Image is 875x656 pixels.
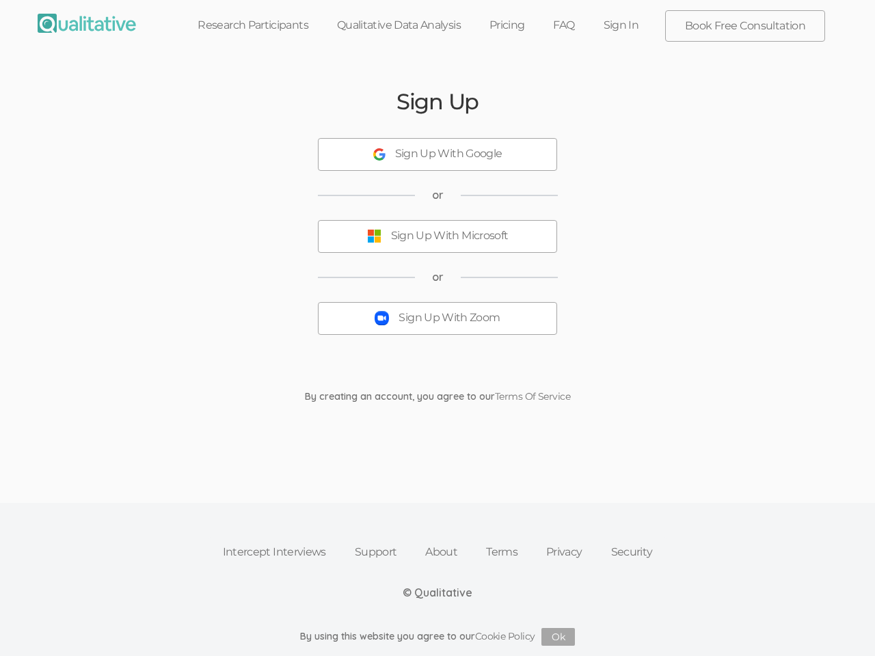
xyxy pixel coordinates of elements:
a: Intercept Interviews [208,537,340,567]
a: About [411,537,472,567]
a: Research Participants [183,10,323,40]
a: Qualitative Data Analysis [323,10,475,40]
img: Sign Up With Microsoft [367,229,381,243]
button: Ok [541,628,575,646]
div: Sign Up With Google [395,146,502,162]
div: Sign Up With Microsoft [391,228,509,244]
a: Sign In [589,10,654,40]
a: Book Free Consultation [666,11,824,41]
a: Terms [472,537,532,567]
button: Sign Up With Google [318,138,557,171]
a: Terms Of Service [495,390,570,402]
div: © Qualitative [403,585,472,601]
a: FAQ [539,10,589,40]
a: Pricing [475,10,539,40]
button: Sign Up With Zoom [318,302,557,335]
span: or [432,187,444,203]
div: By creating an account, you agree to our [295,389,580,403]
a: Support [340,537,412,567]
a: Privacy [532,537,597,567]
a: Security [597,537,667,567]
div: Sign Up With Zoom [399,310,500,326]
span: or [432,269,444,285]
h2: Sign Up [396,90,479,113]
img: Qualitative [38,14,136,33]
button: Sign Up With Microsoft [318,220,557,253]
img: Sign Up With Google [373,148,386,161]
a: Cookie Policy [475,630,535,642]
div: By using this website you agree to our [300,628,576,646]
img: Sign Up With Zoom [375,311,389,325]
